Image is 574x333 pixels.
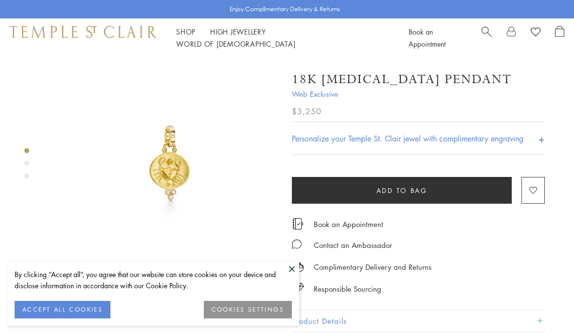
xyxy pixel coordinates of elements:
span: $3,250 [292,105,322,118]
img: MessageIcon-01_2.svg [292,239,302,249]
img: icon_appointment.svg [292,218,304,229]
a: Search [482,26,492,50]
h4: + [538,129,545,147]
a: Book an Appointment [409,27,446,49]
button: Add to bag [292,177,512,204]
a: World of [DEMOGRAPHIC_DATA]World of [DEMOGRAPHIC_DATA] [176,39,295,49]
p: Complimentary Delivery and Returns [314,261,431,273]
a: View Wishlist [531,26,540,40]
img: 18K Cancer Pendant [63,57,277,271]
div: Responsible Sourcing [314,283,381,295]
a: ShopShop [176,27,196,36]
button: ACCEPT ALL COOKIES [15,301,110,318]
nav: Main navigation [176,26,387,50]
p: Enjoy Complimentary Delivery & Returns [230,4,340,14]
iframe: Gorgias live chat messenger [525,287,564,323]
h4: Personalize your Temple St. Clair jewel with complimentary engraving [292,133,523,144]
span: Web Exclusive [292,88,545,100]
img: Temple St. Clair [10,26,157,37]
a: High JewelleryHigh Jewellery [210,27,266,36]
div: By clicking “Accept all”, you agree that our website can store cookies on your device and disclos... [15,269,292,291]
button: COOKIES SETTINGS [204,301,292,318]
h1: 18K [MEDICAL_DATA] Pendant [292,71,512,88]
span: Add to bag [377,185,428,196]
div: Contact an Ambassador [314,239,392,251]
a: Open Shopping Bag [555,26,564,50]
div: Product gallery navigation [24,146,29,186]
button: Product Details [292,310,545,332]
a: Book an Appointment [314,219,383,229]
